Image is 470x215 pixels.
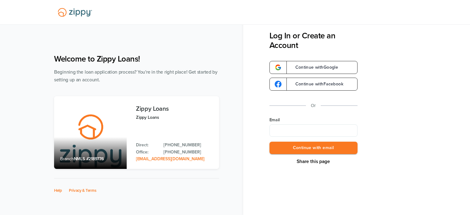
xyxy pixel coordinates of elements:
a: Help [54,188,62,193]
span: NMLS #2189776 [74,156,104,161]
a: Email Address: zippyguide@zippymh.com [136,156,205,161]
button: Share This Page [295,158,332,165]
input: Email Address [269,124,358,137]
a: Privacy & Terms [69,188,96,193]
a: Direct Phone: 512-975-2947 [163,142,213,148]
p: Or [311,102,316,110]
p: Office: [136,149,157,156]
span: Branch [60,156,74,161]
a: google-logoContinue withFacebook [269,78,358,91]
h3: Zippy Loans [136,105,213,112]
a: google-logoContinue withGoogle [269,61,358,74]
p: Zippy Loans [136,114,213,121]
img: google-logo [275,64,282,71]
h3: Log In or Create an Account [269,31,358,50]
label: Email [269,117,358,123]
a: Office Phone: 512-975-2947 [163,149,213,156]
span: Beginning the loan application process? You're in the right place! Get started by setting up an a... [54,69,218,83]
h1: Welcome to Zippy Loans! [54,54,219,64]
span: Continue with Facebook [289,82,343,86]
img: google-logo [275,81,282,88]
button: Continue with email [269,142,358,154]
p: Direct: [136,142,157,148]
span: Continue with Google [289,65,338,70]
img: Lender Logo [54,5,96,19]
